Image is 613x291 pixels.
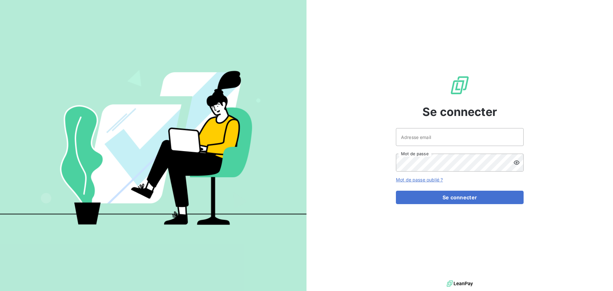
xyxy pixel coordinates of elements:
a: Mot de passe oublié ? [396,177,443,182]
span: Se connecter [422,103,497,120]
input: placeholder [396,128,524,146]
img: Logo LeanPay [450,75,470,96]
button: Se connecter [396,191,524,204]
img: logo [447,279,473,288]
